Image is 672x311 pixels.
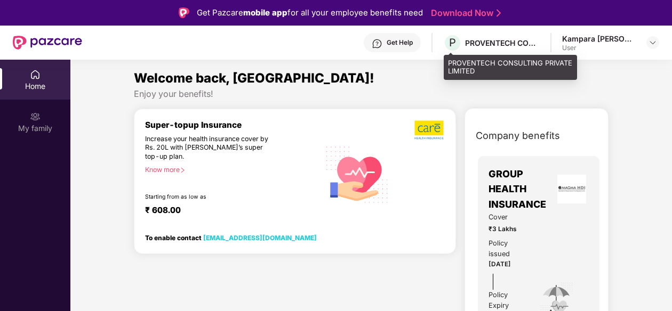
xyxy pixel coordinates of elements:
[180,167,186,173] span: right
[489,260,511,268] span: [DATE]
[489,224,525,234] span: ₹3 Lakhs
[489,238,525,259] div: Policy issued
[449,36,456,49] span: P
[203,234,317,242] a: [EMAIL_ADDRESS][DOMAIN_NAME]
[145,135,274,161] div: Increase your health insurance cover by Rs. 20L with [PERSON_NAME]’s super top-up plan.
[476,128,560,143] span: Company benefits
[489,167,555,212] span: GROUP HEALTH INSURANCE
[197,6,423,19] div: Get Pazcare for all your employee benefits need
[557,175,586,203] img: insurerLogo
[489,212,525,223] span: Cover
[320,136,395,212] img: svg+xml;base64,PHN2ZyB4bWxucz0iaHR0cDovL3d3dy53My5vcmcvMjAwMC9zdmciIHhtbG5zOnhsaW5rPSJodHRwOi8vd3...
[13,36,82,50] img: New Pazcare Logo
[179,7,189,18] img: Logo
[145,205,309,218] div: ₹ 608.00
[145,166,314,173] div: Know more
[414,120,445,140] img: b5dec4f62d2307b9de63beb79f102df3.png
[489,290,525,311] div: Policy Expiry
[649,38,657,47] img: svg+xml;base64,PHN2ZyBpZD0iRHJvcGRvd24tMzJ4MzIiIHhtbG5zPSJodHRwOi8vd3d3LnczLm9yZy8yMDAwL3N2ZyIgd2...
[145,193,275,201] div: Starting from as low as
[444,55,577,80] div: PROVENTECH CONSULTING PRIVATE LIMITED
[387,38,413,47] div: Get Help
[562,44,637,52] div: User
[497,7,501,19] img: Stroke
[431,7,498,19] a: Download Now
[30,111,41,122] img: svg+xml;base64,PHN2ZyB3aWR0aD0iMjAiIGhlaWdodD0iMjAiIHZpZXdCb3g9IjAgMCAyMCAyMCIgZmlsbD0ibm9uZSIgeG...
[465,38,540,48] div: PROVENTECH CONSULTING PRIVATE LIMITED
[372,38,382,49] img: svg+xml;base64,PHN2ZyBpZD0iSGVscC0zMngzMiIgeG1sbnM9Imh0dHA6Ly93d3cudzMub3JnLzIwMDAvc3ZnIiB3aWR0aD...
[30,69,41,80] img: svg+xml;base64,PHN2ZyBpZD0iSG9tZSIgeG1sbnM9Imh0dHA6Ly93d3cudzMub3JnLzIwMDAvc3ZnIiB3aWR0aD0iMjAiIG...
[134,88,609,100] div: Enjoy your benefits!
[243,7,287,18] strong: mobile app
[562,34,637,44] div: Kampara [PERSON_NAME]
[145,234,317,241] div: To enable contact
[145,120,320,130] div: Super-topup Insurance
[134,70,374,86] span: Welcome back, [GEOGRAPHIC_DATA]!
